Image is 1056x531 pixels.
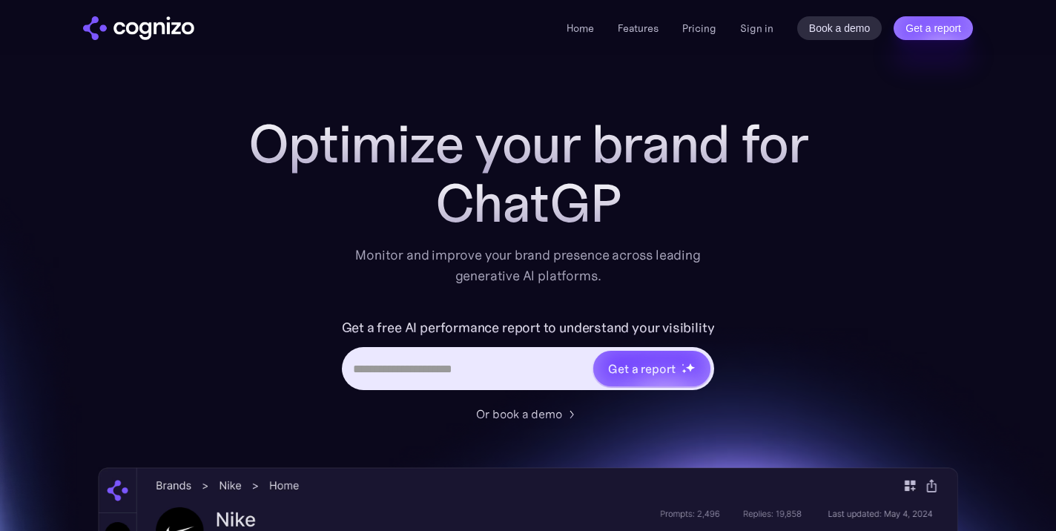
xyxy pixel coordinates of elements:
[608,360,675,377] div: Get a report
[346,245,710,286] div: Monitor and improve your brand presence across leading generative AI platforms.
[342,316,715,398] form: Hero URL Input Form
[476,405,562,423] div: Or book a demo
[592,349,712,388] a: Get a reportstarstarstar
[894,16,973,40] a: Get a report
[682,22,716,35] a: Pricing
[342,316,715,340] label: Get a free AI performance report to understand your visibility
[83,16,194,40] a: home
[567,22,594,35] a: Home
[682,369,687,374] img: star
[231,114,825,174] h1: Optimize your brand for
[231,174,825,233] div: ChatGP
[797,16,882,40] a: Book a demo
[740,19,773,37] a: Sign in
[685,363,695,372] img: star
[682,363,684,366] img: star
[618,22,659,35] a: Features
[476,405,580,423] a: Or book a demo
[83,16,194,40] img: cognizo logo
